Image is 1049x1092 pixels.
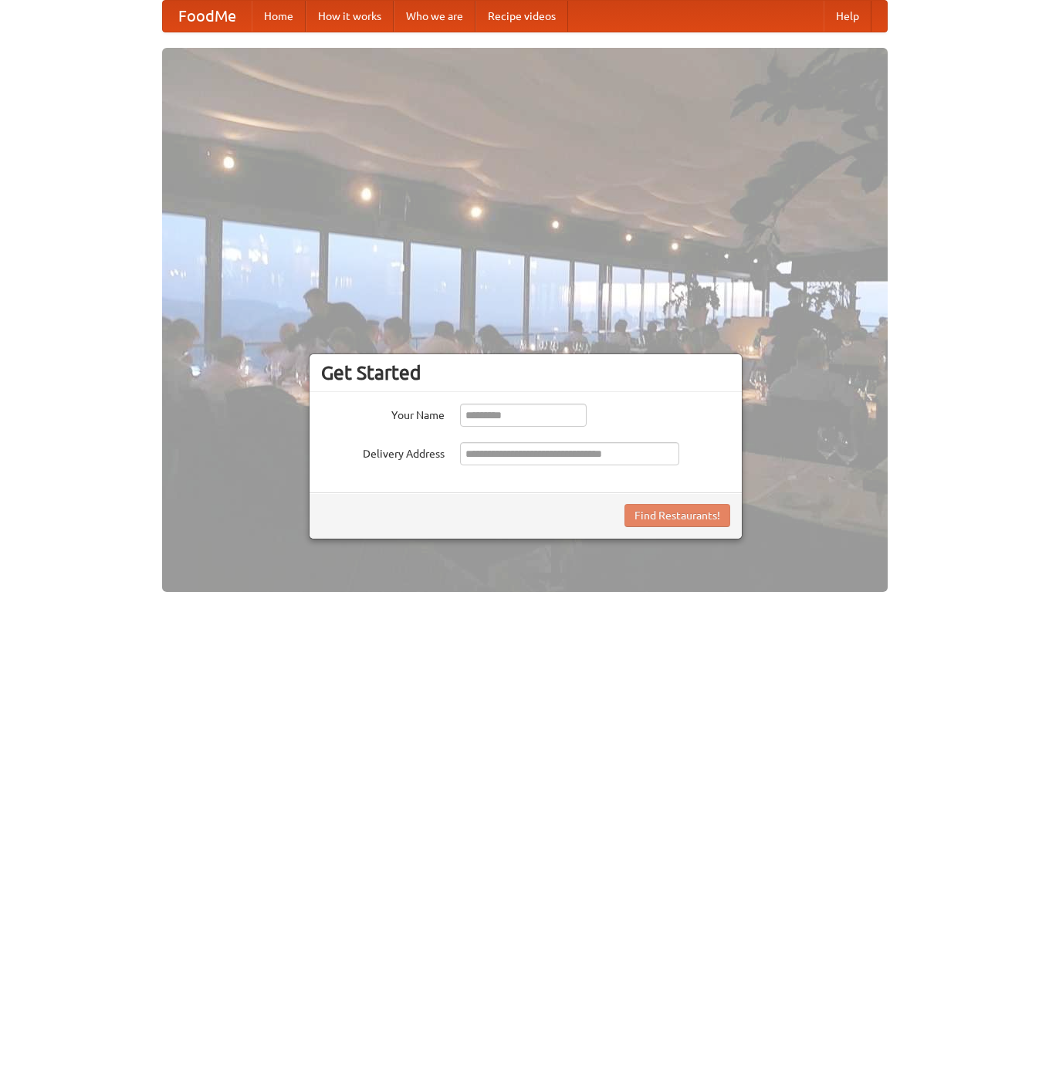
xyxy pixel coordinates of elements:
[163,1,252,32] a: FoodMe
[321,442,445,461] label: Delivery Address
[321,361,730,384] h3: Get Started
[306,1,394,32] a: How it works
[624,504,730,527] button: Find Restaurants!
[321,404,445,423] label: Your Name
[394,1,475,32] a: Who we are
[475,1,568,32] a: Recipe videos
[252,1,306,32] a: Home
[824,1,871,32] a: Help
